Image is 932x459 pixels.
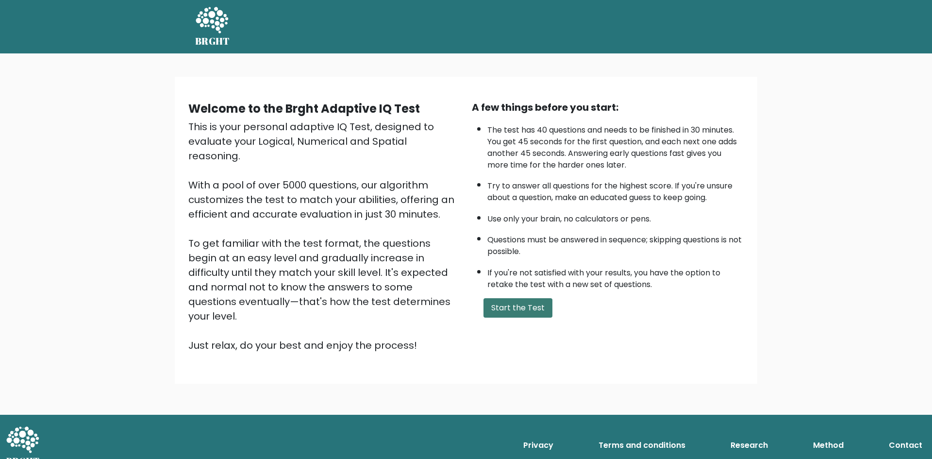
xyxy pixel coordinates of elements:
[487,119,744,171] li: The test has 40 questions and needs to be finished in 30 minutes. You get 45 seconds for the firs...
[885,436,926,455] a: Contact
[487,262,744,290] li: If you're not satisfied with your results, you have the option to retake the test with a new set ...
[188,119,460,353] div: This is your personal adaptive IQ Test, designed to evaluate your Logical, Numerical and Spatial ...
[195,35,230,47] h5: BRGHT
[487,229,744,257] li: Questions must be answered in sequence; skipping questions is not possible.
[483,298,552,318] button: Start the Test
[487,208,744,225] li: Use only your brain, no calculators or pens.
[188,101,420,117] b: Welcome to the Brght Adaptive IQ Test
[195,4,230,50] a: BRGHT
[809,436,848,455] a: Method
[472,100,744,115] div: A few things before you start:
[727,436,772,455] a: Research
[519,436,557,455] a: Privacy
[487,175,744,204] li: Try to answer all questions for the highest score. If you're unsure about a question, make an edu...
[595,436,689,455] a: Terms and conditions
